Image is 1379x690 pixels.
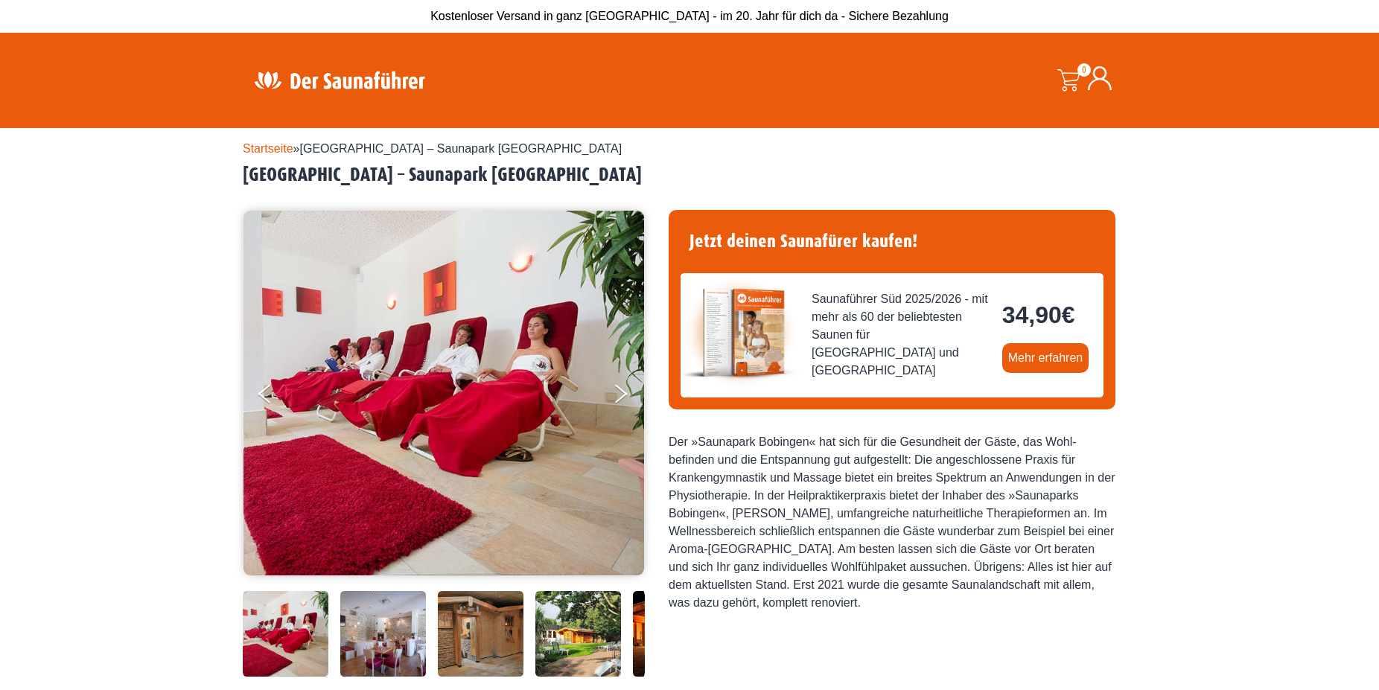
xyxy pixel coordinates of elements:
h2: [GEOGRAPHIC_DATA] – Saunapark [GEOGRAPHIC_DATA] [243,164,1136,187]
span: Saunaführer Süd 2025/2026 - mit mehr als 60 der beliebtesten Saunen für [GEOGRAPHIC_DATA] und [GE... [812,290,990,380]
span: € [1062,301,1075,328]
button: Previous [258,378,296,415]
img: der-saunafuehrer-2025-sued.jpg [681,273,800,392]
div: Der »Saunapark Bobingen« hat sich für die Gesundheit der Gäste, das Wohl- befinden und die Entspa... [669,433,1115,612]
bdi: 34,90 [1002,301,1075,328]
span: Kostenloser Versand in ganz [GEOGRAPHIC_DATA] - im 20. Jahr für dich da - Sichere Bezahlung [430,10,949,22]
button: Next [612,378,649,415]
a: Startseite [243,142,293,155]
span: 0 [1077,63,1091,77]
span: » [243,142,622,155]
span: [GEOGRAPHIC_DATA] – Saunapark [GEOGRAPHIC_DATA] [300,142,622,155]
h4: Jetzt deinen Saunafürer kaufen! [681,222,1103,261]
a: Mehr erfahren [1002,343,1089,373]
